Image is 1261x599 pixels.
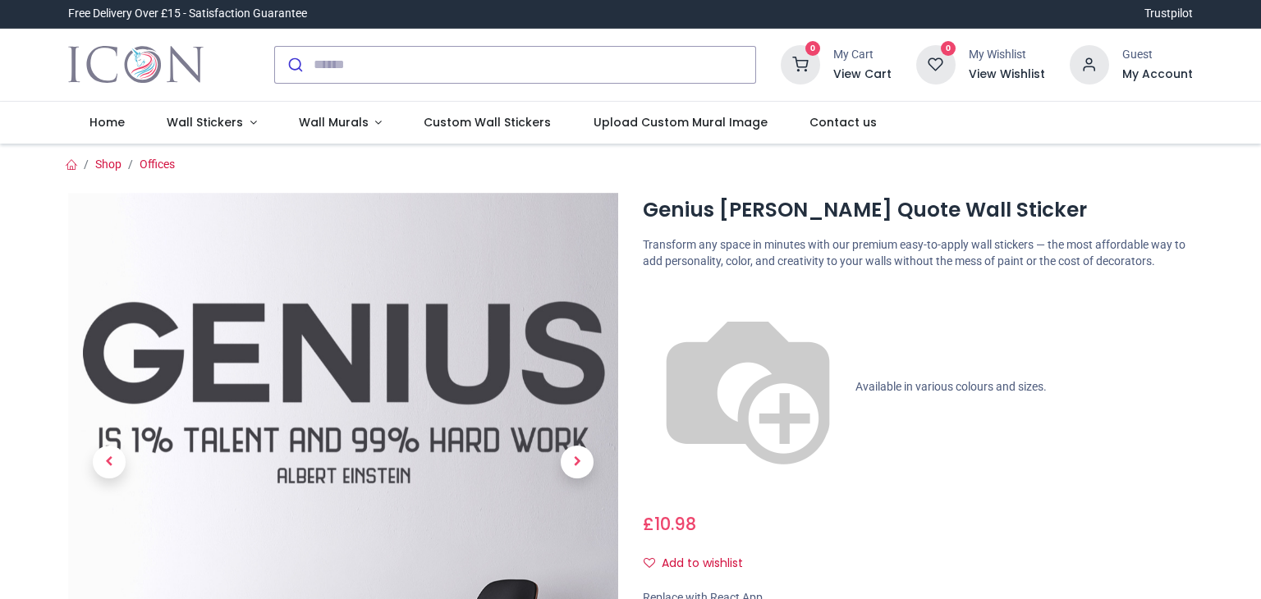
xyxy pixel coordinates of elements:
[781,57,820,70] a: 0
[644,557,655,569] i: Add to wishlist
[424,114,551,130] span: Custom Wall Stickers
[1144,6,1193,22] a: Trustpilot
[167,114,243,130] span: Wall Stickers
[969,66,1045,83] a: View Wishlist
[809,114,877,130] span: Contact us
[277,102,403,144] a: Wall Murals
[643,550,757,578] button: Add to wishlistAdd to wishlist
[643,282,853,492] img: color-wheel.png
[275,47,314,83] button: Submit
[140,158,175,171] a: Offices
[643,196,1193,224] h1: Genius [PERSON_NAME] Quote Wall Sticker
[833,47,892,63] div: My Cart
[805,41,821,57] sup: 0
[941,41,956,57] sup: 0
[833,66,892,83] a: View Cart
[1122,47,1193,63] div: Guest
[969,47,1045,63] div: My Wishlist
[643,512,696,536] span: £
[68,42,204,88] img: Icon Wall Stickers
[855,380,1047,393] span: Available in various colours and sizes.
[95,158,122,171] a: Shop
[643,237,1193,269] p: Transform any space in minutes with our premium easy-to-apply wall stickers — the most affordable...
[68,6,307,22] div: Free Delivery Over £15 - Satisfaction Guarantee
[68,42,204,88] a: Logo of Icon Wall Stickers
[654,512,696,536] span: 10.98
[145,102,277,144] a: Wall Stickers
[89,114,125,130] span: Home
[93,446,126,478] span: Previous
[1122,66,1193,83] a: My Account
[299,114,369,130] span: Wall Murals
[916,57,956,70] a: 0
[594,114,768,130] span: Upload Custom Mural Image
[561,446,594,478] span: Next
